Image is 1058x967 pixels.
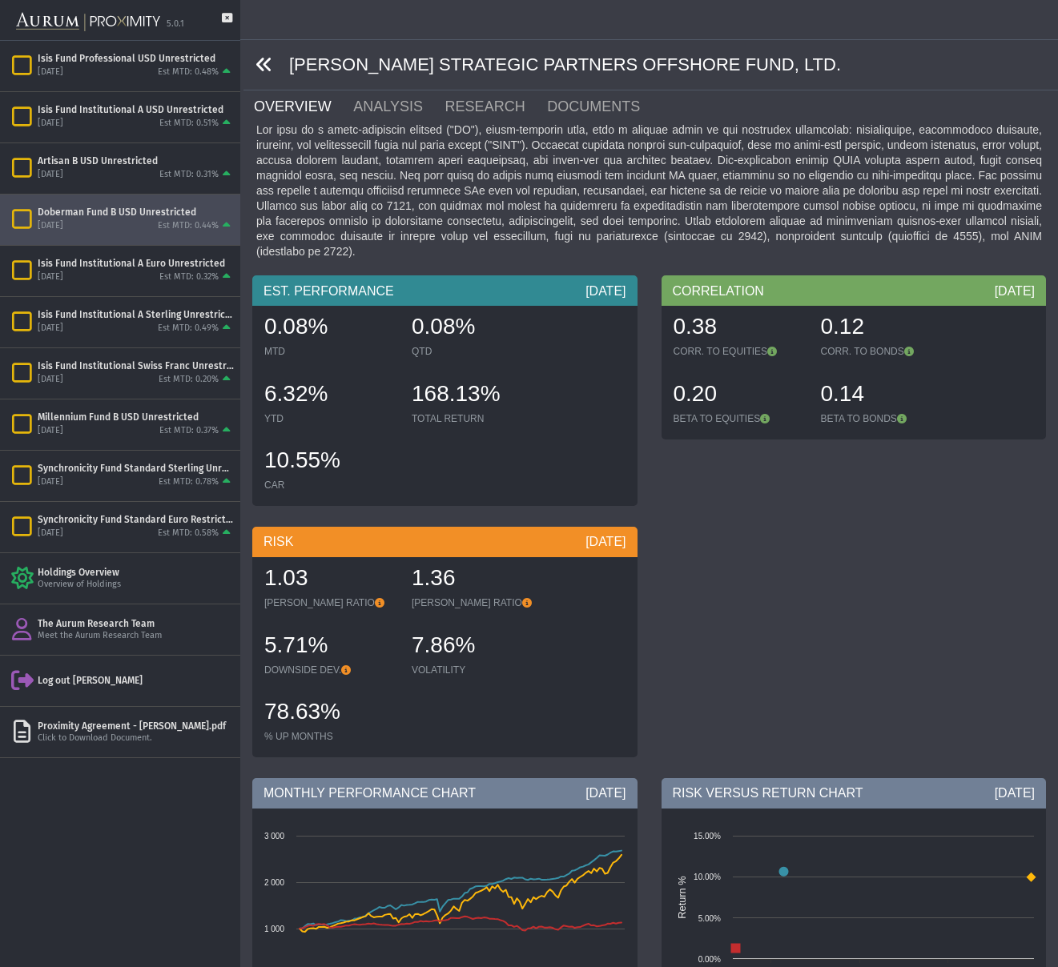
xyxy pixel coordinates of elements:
div: [DATE] [995,784,1035,802]
div: Millennium Fund B USD Unrestricted [38,411,234,423]
text: 15.00% [694,832,721,841]
a: OVERVIEW [252,90,352,122]
div: The Aurum Research Team [38,617,234,630]
div: [DATE] [585,533,626,551]
div: [DATE] [38,476,63,488]
text: 3 000 [264,832,284,841]
div: 0.12 [821,311,952,345]
span: 0.08% [264,314,328,339]
div: [PERSON_NAME] STRATEGIC PARTNERS OFFSHORE FUND, LTD. [243,40,1058,90]
div: 10.55% [264,445,396,479]
div: Est MTD: 0.37% [159,425,219,437]
div: % UP MONTHS [264,730,396,743]
div: [PERSON_NAME] RATIO [412,596,543,609]
div: [DATE] [995,283,1035,300]
div: Meet the Aurum Research Team [38,630,234,642]
div: 7.86% [412,630,543,664]
text: 2 000 [264,878,284,887]
div: Est MTD: 0.32% [159,271,219,283]
text: 5.00% [698,914,720,923]
a: ANALYSIS [352,90,443,122]
div: Synchronicity Fund Standard Sterling Unrestricted [38,462,234,475]
div: YTD [264,412,396,425]
div: Lor ipsu do s ametc-adipiscin elitsed ("DO"), eiusm-temporin utla, etdo m aliquae admin ve qui no... [252,122,1046,259]
div: MTD [264,345,396,358]
span: 0.08% [412,314,475,339]
div: TOTAL RETURN [412,412,543,425]
div: [DATE] [38,169,63,181]
div: QTD [412,345,543,358]
div: BETA TO EQUITIES [674,412,805,425]
div: Log out [PERSON_NAME] [38,674,234,687]
div: BETA TO BONDS [821,412,952,425]
div: [DATE] [585,283,626,300]
div: Proximity Agreement - [PERSON_NAME].pdf [38,720,234,732]
div: Overview of Holdings [38,579,234,591]
div: CORRELATION [662,275,1047,306]
div: Est MTD: 0.58% [158,528,219,540]
div: 0.20 [674,379,805,412]
div: Isis Fund Institutional A USD Unrestricted [38,103,234,116]
div: 1.03 [264,563,396,596]
div: Doberman Fund B USD Unrestricted [38,206,234,219]
div: VOLATILITY [412,664,543,676]
text: 1 000 [264,925,284,933]
div: RISK [252,527,638,557]
text: 0.00% [698,955,720,964]
div: [DATE] [38,220,63,232]
div: [DATE] [38,66,63,78]
div: Synchronicity Fund Standard Euro Restricted [38,513,234,526]
div: DOWNSIDE DEV. [264,664,396,676]
div: CORR. TO EQUITIES [674,345,805,358]
div: 78.63% [264,696,396,730]
div: CORR. TO BONDS [821,345,952,358]
div: CAR [264,479,396,492]
div: Isis Fund Institutional A Sterling Unrestricted [38,308,234,321]
div: RISK VERSUS RETURN CHART [662,778,1047,809]
div: Est MTD: 0.31% [159,169,219,181]
div: Est MTD: 0.20% [159,374,219,386]
div: Est MTD: 0.44% [158,220,219,232]
a: DOCUMENTS [545,90,661,122]
div: 1.36 [412,563,543,596]
div: MONTHLY PERFORMANCE CHART [252,778,638,809]
div: [DATE] [38,323,63,335]
div: EST. PERFORMANCE [252,275,638,306]
div: 0.14 [821,379,952,412]
img: Aurum-Proximity%20white.svg [16,4,160,40]
text: 10.00% [694,873,721,881]
div: [DATE] [38,118,63,130]
div: [DATE] [38,271,63,283]
div: Holdings Overview [38,566,234,579]
div: 168.13% [412,379,543,412]
div: [DATE] [38,425,63,437]
text: Return % [676,876,688,918]
a: RESEARCH [444,90,546,122]
div: Est MTD: 0.48% [158,66,219,78]
div: [DATE] [585,784,626,802]
div: 5.71% [264,630,396,664]
span: 0.38 [674,314,718,339]
div: Artisan B USD Unrestricted [38,154,234,167]
div: Est MTD: 0.51% [159,118,219,130]
div: 5.0.1 [167,18,184,30]
div: Est MTD: 0.78% [159,476,219,488]
div: [PERSON_NAME] RATIO [264,596,396,609]
div: Click to Download Document. [38,732,234,744]
div: Est MTD: 0.49% [158,323,219,335]
div: Isis Fund Institutional Swiss Franc Unrestricted [38,359,234,372]
div: [DATE] [38,528,63,540]
div: Isis Fund Professional USD Unrestricted [38,52,234,65]
div: 6.32% [264,379,396,412]
div: [DATE] [38,374,63,386]
div: Isis Fund Institutional A Euro Unrestricted [38,257,234,270]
